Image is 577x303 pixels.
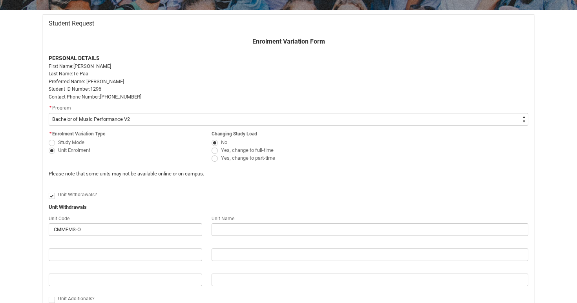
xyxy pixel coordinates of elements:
[252,38,325,45] strong: Enrolment Variation Form
[221,139,227,145] span: No
[49,170,406,178] p: Please note that some units may not be available online or on campus.
[52,131,105,137] span: Enrolment Variation Type
[49,71,73,77] span: Last Name:
[49,85,528,93] p: 1296
[49,216,69,221] span: Unit Code
[49,204,87,210] b: Unit Withdrawals
[49,20,94,27] span: Student Request
[49,70,528,78] p: Te Paa
[58,139,84,145] span: Study Mode
[49,94,100,100] span: Contact Phone Number:
[52,105,71,111] span: Program
[212,131,257,137] span: Changing Study Load
[49,55,100,61] strong: PERSONAL DETAILS
[212,216,234,221] span: Unit Name
[49,105,51,111] abbr: required
[58,192,97,197] span: Unit Withdrawals?
[58,296,95,301] span: Unit Additionals?
[100,94,141,100] span: [PHONE_NUMBER]
[221,147,274,153] span: Yes, change to full-time
[49,62,528,70] p: [PERSON_NAME]
[49,86,90,92] span: Student ID Number:
[49,131,51,137] abbr: required
[49,78,124,84] span: Preferred Name: [PERSON_NAME]
[221,155,275,161] span: Yes, change to part-time
[58,147,90,153] span: Unit Enrolment
[49,64,73,69] span: First Name:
